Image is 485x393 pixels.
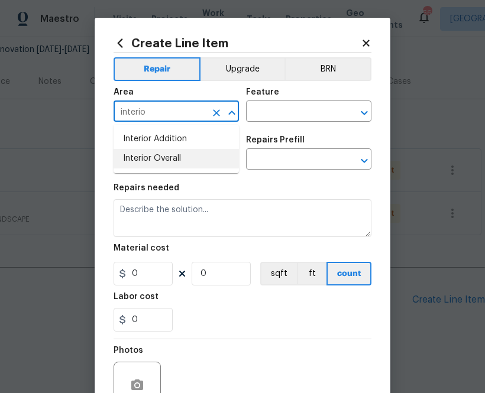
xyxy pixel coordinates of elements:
[114,88,134,96] h5: Area
[114,129,239,149] li: Interior Addition
[114,244,169,252] h5: Material cost
[201,57,285,81] button: Upgrade
[356,105,373,121] button: Open
[326,262,371,285] button: count
[246,136,305,144] h5: Repairs Prefill
[114,149,239,168] li: Interior Overall
[246,88,279,96] h5: Feature
[114,184,179,192] h5: Repairs needed
[224,105,240,121] button: Close
[114,346,143,355] h5: Photos
[114,37,361,50] h2: Create Line Item
[114,57,201,81] button: Repair
[297,262,326,285] button: ft
[284,57,371,81] button: BRN
[208,105,225,121] button: Clear
[260,262,297,285] button: sqft
[114,293,159,301] h5: Labor cost
[356,152,373,169] button: Open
